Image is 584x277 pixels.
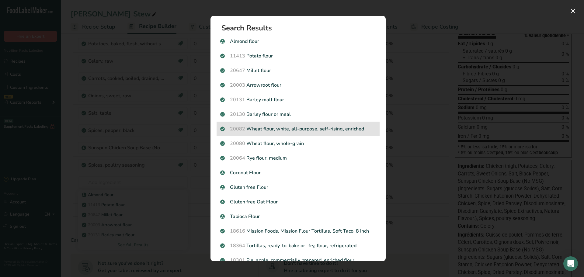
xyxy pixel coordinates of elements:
[230,155,245,161] span: 20064
[221,24,380,32] h1: Search Results
[220,242,376,249] p: Tortillas, ready-to-bake or -fry, flour, refrigerated
[230,257,245,264] span: 18301
[230,82,245,88] span: 20003
[230,140,245,147] span: 20080
[220,52,376,60] p: Potato flour
[220,125,376,133] p: Wheat flour, white, all-purpose, self-rising, enriched
[230,53,245,59] span: 11413
[220,257,376,264] p: Pie, apple, commercially prepared, enriched flour
[220,169,376,176] p: Coconut Flour
[230,242,245,249] span: 18364
[220,81,376,89] p: Arrowroot flour
[220,111,376,118] p: Barley flour or meal
[230,126,245,132] span: 20082
[220,227,376,235] p: Mission Foods, Mission Flour Tortillas, Soft Taco, 8 inch
[230,67,245,74] span: 20647
[563,256,578,271] div: Open Intercom Messenger
[230,228,245,234] span: 18616
[220,140,376,147] p: Wheat flour, whole-grain
[230,96,245,103] span: 20131
[220,198,376,206] p: Gluten free Oat Flour
[220,38,376,45] p: Almond flour
[220,213,376,220] p: Tapioca Flour
[230,111,245,118] span: 20130
[220,96,376,103] p: Barley malt flour
[220,154,376,162] p: Rye flour, medium
[220,67,376,74] p: Millet flour
[220,184,376,191] p: Gluten free Flour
